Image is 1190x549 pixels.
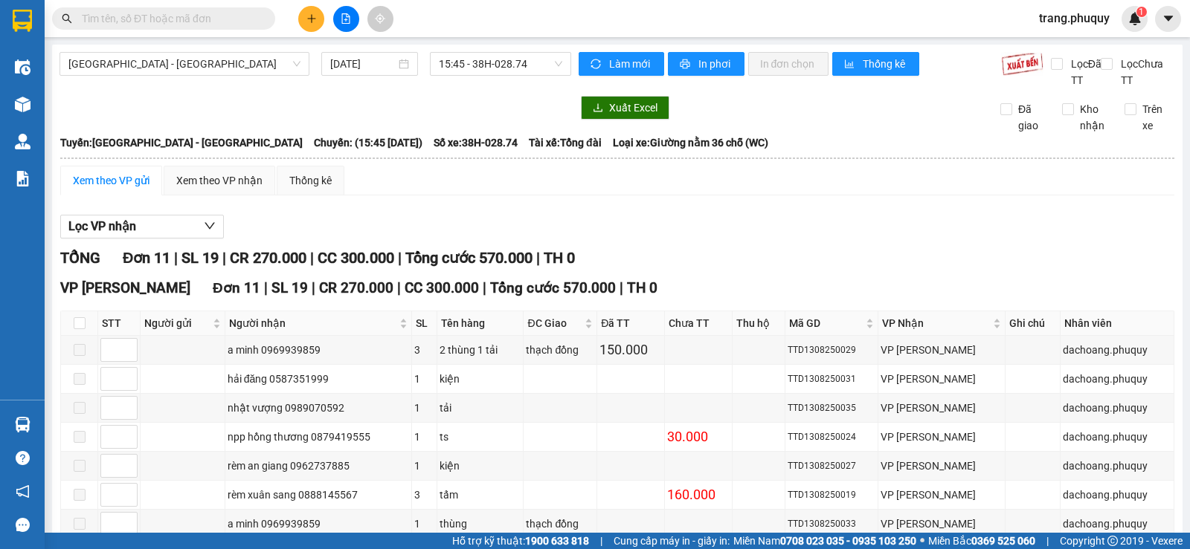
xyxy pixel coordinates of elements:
[314,134,422,151] span: Chuyến: (15:45 [DATE])
[405,249,533,267] span: Tổng cước 570.000
[60,215,224,238] button: Lọc VP nhận
[15,97,30,112] img: warehouse-icon
[181,249,219,267] span: SL 19
[1128,12,1142,25] img: icon-new-feature
[440,342,521,358] div: 2 thùng 1 tải
[228,371,409,387] div: hải đăng 0587351999
[1063,371,1171,387] div: dachoang.phuquy
[62,13,72,24] span: search
[440,429,521,445] div: ts
[15,171,30,186] img: solution-icon
[844,59,857,71] span: bar-chart
[881,516,1003,532] div: VP [PERSON_NAME]
[1139,7,1144,17] span: 1
[375,13,385,24] span: aim
[1063,516,1171,532] div: dachoang.phuquy
[15,59,30,75] img: warehouse-icon
[312,279,315,296] span: |
[1162,12,1175,25] span: caret-down
[788,459,875,473] div: TTD1308250027
[667,426,730,447] div: 30.000
[1012,101,1051,134] span: Đã giao
[665,311,733,336] th: Chưa TT
[68,217,136,235] span: Lọc VP nhận
[785,481,878,510] td: TTD1308250019
[971,535,1035,547] strong: 0369 525 060
[536,249,540,267] span: |
[367,6,393,32] button: aim
[733,311,785,336] th: Thu hộ
[13,10,32,32] img: logo-vxr
[289,172,332,189] div: Thống kê
[439,53,562,75] span: 15:45 - 38H-028.74
[310,249,314,267] span: |
[878,394,1006,423] td: VP Hà Huy Tập
[882,315,990,331] span: VP Nhận
[788,343,875,357] div: TTD1308250029
[733,533,916,549] span: Miền Nam
[1065,56,1104,88] span: Lọc Đã TT
[16,451,30,465] span: question-circle
[174,249,178,267] span: |
[414,458,434,474] div: 1
[414,400,434,416] div: 1
[544,249,575,267] span: TH 0
[789,315,863,331] span: Mã GD
[1063,429,1171,445] div: dachoang.phuquy
[881,458,1003,474] div: VP [PERSON_NAME]
[230,249,306,267] span: CR 270.000
[414,342,434,358] div: 3
[434,134,518,151] span: Số xe: 38H-028.74
[668,52,744,76] button: printerIn phơi
[1063,342,1171,358] div: dachoang.phuquy
[306,13,317,24] span: plus
[785,510,878,539] td: TTD1308250033
[928,533,1035,549] span: Miền Bắc
[264,279,268,296] span: |
[788,488,875,502] div: TTD1308250019
[785,452,878,481] td: TTD1308250027
[82,10,257,27] input: Tìm tên, số ĐT hoặc mã đơn
[1136,101,1175,134] span: Trên xe
[60,137,303,149] b: Tuyến: [GEOGRAPHIC_DATA] - [GEOGRAPHIC_DATA]
[785,336,878,365] td: TTD1308250029
[878,336,1006,365] td: VP Hà Huy Tập
[228,516,409,532] div: a minh 0969939859
[878,452,1006,481] td: VP Hà Huy Tập
[1107,536,1118,546] span: copyright
[1063,458,1171,474] div: dachoang.phuquy
[597,311,665,336] th: Đã TT
[414,487,434,503] div: 3
[878,510,1006,539] td: VP Hà Huy Tập
[228,458,409,474] div: rèm an giang 0962737885
[1061,311,1174,336] th: Nhân viên
[832,52,919,76] button: bar-chartThống kê
[397,279,401,296] span: |
[490,279,616,296] span: Tổng cước 570.000
[1027,9,1122,27] span: trang.phuquy
[526,342,594,358] div: thạch đồng
[73,172,149,189] div: Xem theo VP gửi
[204,220,216,232] span: down
[609,56,652,72] span: Làm mới
[318,249,394,267] span: CC 300.000
[920,538,924,544] span: ⚪️
[788,517,875,531] div: TTD1308250033
[452,533,589,549] span: Hỗ trợ kỹ thuật:
[600,533,602,549] span: |
[414,516,434,532] div: 1
[228,487,409,503] div: rèm xuân sang 0888145567
[341,13,351,24] span: file-add
[414,371,434,387] div: 1
[680,59,692,71] span: printer
[440,400,521,416] div: tải
[780,535,916,547] strong: 0708 023 035 - 0935 103 250
[785,365,878,394] td: TTD1308250031
[1155,6,1181,32] button: caret-down
[881,342,1003,358] div: VP [PERSON_NAME]
[863,56,907,72] span: Thống kê
[440,458,521,474] div: kiện
[440,487,521,503] div: tấm
[785,394,878,423] td: TTD1308250035
[748,52,829,76] button: In đơn chọn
